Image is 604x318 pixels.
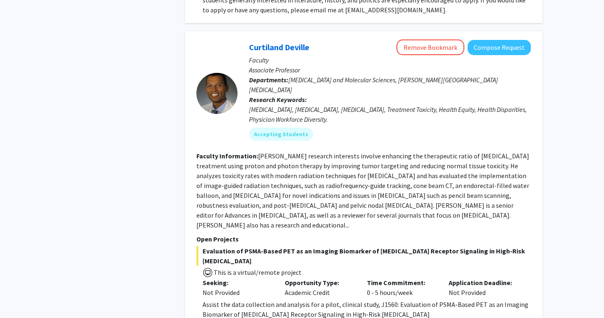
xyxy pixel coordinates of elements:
div: [MEDICAL_DATA], [MEDICAL_DATA], [MEDICAL_DATA], Treatment Toxicity, Health Equity, Health Dispari... [249,104,531,124]
p: Seeking: [203,278,272,288]
p: Faculty [249,55,531,65]
iframe: Chat [6,281,35,312]
a: Curtiland Deville [249,42,309,52]
p: Time Commitment: [367,278,437,288]
p: Opportunity Type: [285,278,355,288]
p: Open Projects [196,234,531,244]
div: Academic Credit [279,278,361,297]
button: Remove Bookmark [397,39,464,55]
span: Evaluation of PSMA-Based PET as an Imaging Biomarker of [MEDICAL_DATA] Receptor Signaling in High... [196,246,531,266]
b: Faculty Information: [196,152,258,160]
b: Research Keywords: [249,95,307,104]
span: This is a virtual/remote project [213,268,302,276]
fg-read-more: [PERSON_NAME] research interests involve enhancing the therapeutic ratio of [MEDICAL_DATA] treatm... [196,152,529,229]
p: Application Deadline: [449,278,519,288]
p: Associate Professor [249,65,531,75]
mat-chip: Accepting Students [249,128,313,141]
div: Not Provided [443,278,525,297]
span: [MEDICAL_DATA] and Molecular Sciences, [PERSON_NAME][GEOGRAPHIC_DATA][MEDICAL_DATA] [249,76,498,94]
b: Departments: [249,76,288,84]
div: 0 - 5 hours/week [361,278,443,297]
div: Not Provided [203,288,272,297]
button: Compose Request to Curtiland Deville [468,40,531,55]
